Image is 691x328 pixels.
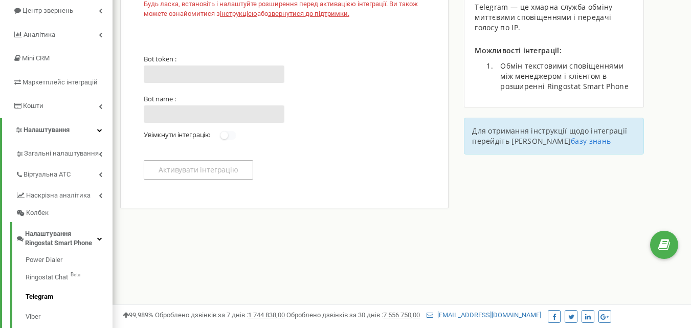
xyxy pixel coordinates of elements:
[23,78,98,86] span: Маркетплейс інтеграцій
[26,268,113,288] a: Ringostat ChatBeta
[571,136,611,146] a: базу знань
[155,311,285,319] span: Оброблено дзвінків за 7 днів :
[25,229,97,248] span: Налаштування Ringostat Smart Phone
[427,311,541,319] a: [EMAIL_ADDRESS][DOMAIN_NAME]
[26,191,91,201] span: Наскрізна аналітика
[2,118,113,142] a: Налаштування
[220,10,257,17] a: інструкцією
[144,130,211,139] span: Увімкнути інтеграцію
[22,54,50,62] span: Mini CRM
[26,208,49,218] span: Колбек
[472,126,636,146] p: Для отримання інструкції щодо інтеграції перейдіть [PERSON_NAME]
[144,55,176,63] label: Bot token :
[286,311,420,319] span: Оброблено дзвінків за 30 днів :
[24,126,70,134] span: Налаштування
[383,311,420,319] u: 7 556 750,00
[24,149,99,159] span: Загальні налаштування
[475,46,633,56] p: Можливості інтеграції:
[268,10,349,17] a: звернутися до підтримки.
[123,311,153,319] span: 99,989%
[15,142,113,163] a: Загальні налаштування
[26,255,113,268] a: Power Dialer
[248,311,285,319] u: 1 744 838,00
[15,163,113,184] a: Віртуальна АТС
[15,184,113,205] a: Наскрізна аналітика
[144,95,176,103] label: Bot name :
[24,31,55,38] span: Аналiтика
[23,102,43,110] span: Кошти
[144,160,253,180] button: Активувати інтеграцію
[26,287,113,307] a: Telegram
[495,61,633,92] li: Обмін текстовими сповіщеннями між менеджером і клієнтом в розширенні Ringostat Smart Phone
[15,204,113,222] a: Колбек
[475,2,633,33] div: Telegram — це хмарна служба обміну миттєвими сповіщеннями і передачі голосу по IP.
[24,170,71,180] span: Віртуальна АТС
[23,7,73,14] span: Центр звернень
[26,307,113,327] a: Viber
[15,222,113,252] a: Налаштування Ringostat Smart Phone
